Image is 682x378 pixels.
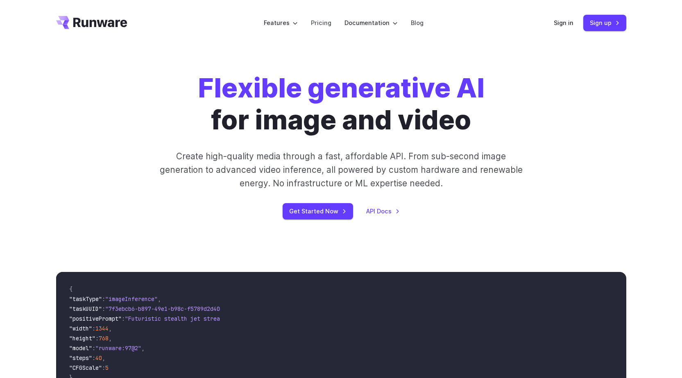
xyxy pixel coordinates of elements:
span: "Futuristic stealth jet streaking through a neon-lit cityscape with glowing purple exhaust" [125,315,423,322]
span: "height" [69,335,95,342]
span: : [102,305,105,312]
h1: for image and video [198,72,485,136]
span: : [102,295,105,303]
span: "taskType" [69,295,102,303]
span: "steps" [69,354,92,362]
span: "runware:97@2" [95,344,141,352]
p: Create high-quality media through a fast, affordable API. From sub-second image generation to adv... [159,149,523,190]
span: 40 [95,354,102,362]
a: Go to / [56,16,127,29]
span: "model" [69,344,92,352]
label: Documentation [344,18,398,27]
a: Sign in [554,18,573,27]
span: { [69,285,73,293]
a: Get Started Now [283,203,353,219]
span: "width" [69,325,92,332]
span: : [102,364,105,371]
span: , [141,344,145,352]
a: Pricing [311,18,331,27]
span: , [109,325,112,332]
span: : [92,325,95,332]
a: API Docs [366,206,400,216]
span: 768 [99,335,109,342]
span: : [95,335,99,342]
span: 5 [105,364,109,371]
span: "positivePrompt" [69,315,122,322]
span: : [92,344,95,352]
span: "taskUUID" [69,305,102,312]
span: : [92,354,95,362]
strong: Flexible generative AI [198,72,485,104]
span: , [102,354,105,362]
label: Features [264,18,298,27]
span: , [109,335,112,342]
span: "7f3ebcb6-b897-49e1-b98c-f5789d2d40d7" [105,305,230,312]
span: , [158,295,161,303]
a: Sign up [583,15,626,31]
span: "CFGScale" [69,364,102,371]
span: : [122,315,125,322]
span: "imageInference" [105,295,158,303]
span: 1344 [95,325,109,332]
a: Blog [411,18,424,27]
